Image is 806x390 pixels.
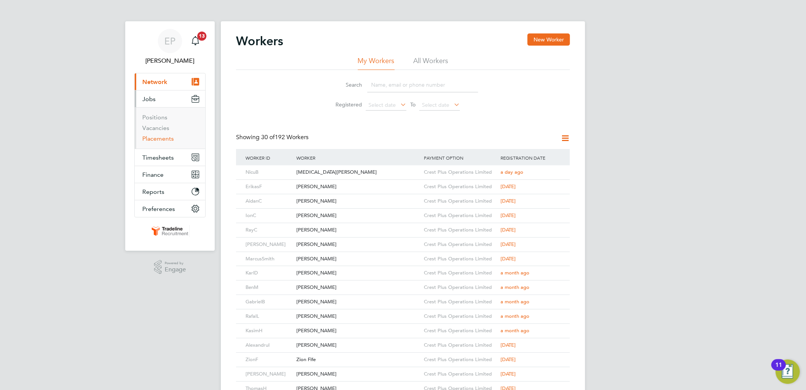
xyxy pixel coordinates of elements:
div: RafalL [244,309,294,323]
div: ErikasF [244,180,294,194]
a: [PERSON_NAME][PERSON_NAME]Crest Plus Operations Limited[DATE] [244,367,562,373]
div: [PERSON_NAME] [294,324,422,338]
div: RayC [244,223,294,237]
span: [DATE] [501,227,516,233]
div: Showing [236,133,310,141]
div: AidanC [244,194,294,208]
div: Crest Plus Operations Limited [422,223,499,237]
div: MarcusSmith [244,252,294,266]
span: a month ago [501,327,529,334]
div: [PERSON_NAME] [294,223,422,237]
label: Registered [328,101,362,108]
span: [DATE] [501,356,516,363]
span: Engage [165,266,186,273]
a: ZionFZion FifeCrest Plus Operations Limited[DATE] [244,352,562,359]
button: Preferences [135,200,205,217]
a: Vacancies [142,124,169,132]
div: [PERSON_NAME] [244,367,294,381]
div: [PERSON_NAME] [294,281,422,295]
div: [PERSON_NAME] [294,252,422,266]
div: Crest Plus Operations Limited [422,252,499,266]
div: [PERSON_NAME] [294,338,422,352]
span: Select date [368,101,396,108]
span: Finance [142,171,164,178]
div: [PERSON_NAME] [244,238,294,252]
span: 30 of [261,133,275,141]
div: Crest Plus Operations Limited [422,338,499,352]
span: 192 Workers [261,133,309,141]
a: AidanC[PERSON_NAME]Crest Plus Operations Limited[DATE] [244,194,562,200]
span: a month ago [501,284,529,290]
button: Reports [135,183,205,200]
span: Reports [142,188,164,195]
div: IonC [244,209,294,223]
div: Worker [294,149,422,166]
span: [DATE] [501,241,516,247]
div: Crest Plus Operations Limited [422,324,499,338]
span: a month ago [501,313,529,319]
div: Crest Plus Operations Limited [422,367,499,381]
div: 11 [775,365,782,375]
div: [PERSON_NAME] [294,194,422,208]
div: ZionF [244,353,294,367]
a: AlexandruI[PERSON_NAME]Crest Plus Operations Limited[DATE] [244,338,562,344]
a: IonC[PERSON_NAME]Crest Plus Operations Limited[DATE] [244,208,562,215]
span: 13 [197,32,206,41]
label: Search [328,81,362,88]
div: [PERSON_NAME] [294,238,422,252]
div: AlexandruI [244,338,294,352]
div: Registration Date [499,149,562,166]
nav: Main navigation [125,21,215,251]
a: 13 [188,29,203,53]
span: [DATE] [501,183,516,190]
a: Positions [142,114,167,121]
a: ThomasH[PERSON_NAME]Crest Plus Operations Limited[DATE] [244,381,562,388]
span: a month ago [501,270,529,276]
a: Powered byEngage [154,260,186,274]
span: To [408,100,418,109]
a: KasimH[PERSON_NAME]Crest Plus Operations Limiteda month ago [244,323,562,330]
div: [PERSON_NAME] [294,295,422,309]
span: Powered by [165,260,186,266]
div: KarlD [244,266,294,280]
div: [PERSON_NAME] [294,367,422,381]
a: KarlD[PERSON_NAME]Crest Plus Operations Limiteda month ago [244,266,562,272]
div: Crest Plus Operations Limited [422,295,499,309]
div: Zion Fife [294,353,422,367]
a: NicuB[MEDICAL_DATA][PERSON_NAME]Crest Plus Operations Limiteda day ago [244,165,562,171]
a: ErikasF[PERSON_NAME]Crest Plus Operations Limited[DATE] [244,179,562,186]
span: Select date [422,101,449,108]
h2: Workers [236,33,283,49]
div: Payment Option [422,149,499,166]
a: [PERSON_NAME][PERSON_NAME]Crest Plus Operations Limited[DATE] [244,237,562,244]
div: [PERSON_NAME] [294,180,422,194]
div: [MEDICAL_DATA][PERSON_NAME] [294,165,422,179]
div: Crest Plus Operations Limited [422,309,499,323]
span: Jobs [142,95,156,103]
span: Preferences [142,205,175,212]
div: Crest Plus Operations Limited [422,180,499,194]
span: [DATE] [501,212,516,219]
div: [PERSON_NAME] [294,209,422,223]
div: [PERSON_NAME] [294,266,422,280]
span: EP [165,36,176,46]
li: All Workers [414,56,449,70]
div: KasimH [244,324,294,338]
div: Crest Plus Operations Limited [422,165,499,179]
span: Timesheets [142,154,174,161]
a: EP[PERSON_NAME] [134,29,206,65]
span: a day ago [501,169,523,175]
button: Open Resource Center, 11 new notifications [776,360,800,384]
span: [DATE] [501,371,516,377]
div: Crest Plus Operations Limited [422,281,499,295]
div: Crest Plus Operations Limited [422,209,499,223]
img: tradelinerecruitment-logo-retina.png [150,225,190,237]
div: Jobs [135,107,205,149]
span: Ellie Page [134,56,206,65]
span: a month ago [501,298,529,305]
button: New Worker [527,33,570,46]
a: GabrielB[PERSON_NAME]Crest Plus Operations Limiteda month ago [244,295,562,301]
a: RayC[PERSON_NAME]Crest Plus Operations Limited[DATE] [244,223,562,229]
button: Jobs [135,90,205,107]
input: Name, email or phone number [367,78,478,92]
